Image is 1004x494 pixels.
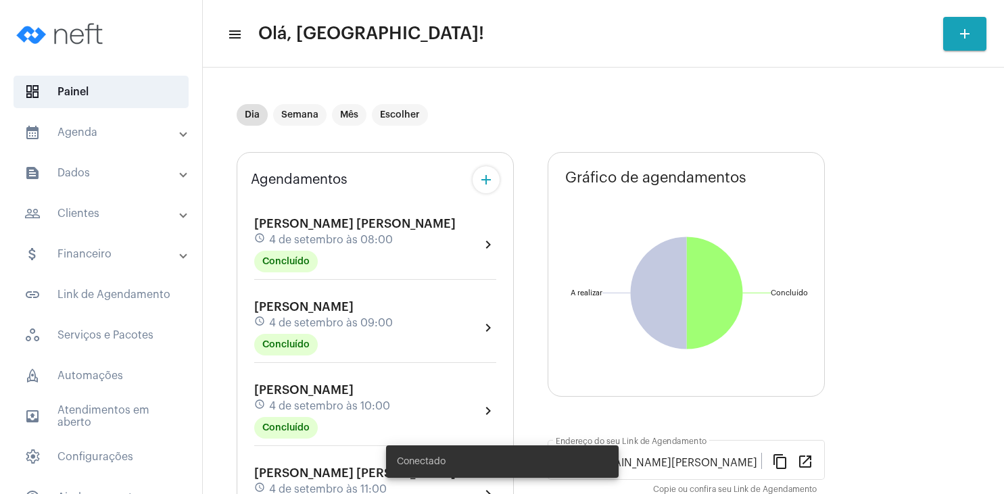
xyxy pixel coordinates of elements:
[237,104,268,126] mat-chip: Dia
[24,165,181,181] mat-panel-title: Dados
[957,26,973,42] mat-icon: add
[797,453,813,469] mat-icon: open_in_new
[772,453,788,469] mat-icon: content_copy
[478,172,494,188] mat-icon: add
[24,287,41,303] mat-icon: sidenav icon
[254,399,266,414] mat-icon: schedule
[480,320,496,336] mat-icon: chevron_right
[556,457,761,469] input: Link
[24,165,41,181] mat-icon: sidenav icon
[397,455,446,468] span: Conectado
[227,26,241,43] mat-icon: sidenav icon
[14,360,189,392] span: Automações
[254,218,456,230] span: [PERSON_NAME] [PERSON_NAME]
[269,400,390,412] span: 4 de setembro às 10:00
[24,124,181,141] mat-panel-title: Agenda
[254,316,266,330] mat-icon: schedule
[254,384,354,396] span: [PERSON_NAME]
[269,234,393,246] span: 4 de setembro às 08:00
[254,232,266,247] mat-icon: schedule
[254,417,318,439] mat-chip: Concluído
[24,205,181,222] mat-panel-title: Clientes
[24,84,41,100] span: sidenav icon
[571,289,602,297] text: A realizar
[24,327,41,343] span: sidenav icon
[480,403,496,419] mat-icon: chevron_right
[24,408,41,424] mat-icon: sidenav icon
[269,317,393,329] span: 4 de setembro às 09:00
[24,368,41,384] span: sidenav icon
[565,170,746,186] span: Gráfico de agendamentos
[24,124,41,141] mat-icon: sidenav icon
[771,289,808,297] text: Concluído
[14,400,189,433] span: Atendimentos em aberto
[372,104,428,126] mat-chip: Escolher
[8,157,202,189] mat-expansion-panel-header: sidenav iconDados
[273,104,327,126] mat-chip: Semana
[14,319,189,351] span: Serviços e Pacotes
[14,76,189,108] span: Painel
[254,301,354,313] span: [PERSON_NAME]
[251,172,348,187] span: Agendamentos
[480,237,496,253] mat-icon: chevron_right
[8,116,202,149] mat-expansion-panel-header: sidenav iconAgenda
[24,246,41,262] mat-icon: sidenav icon
[24,205,41,222] mat-icon: sidenav icon
[24,246,181,262] mat-panel-title: Financeiro
[24,449,41,465] span: sidenav icon
[332,104,366,126] mat-chip: Mês
[254,251,318,272] mat-chip: Concluído
[14,441,189,473] span: Configurações
[11,7,112,61] img: logo-neft-novo-2.png
[258,23,484,45] span: Olá, [GEOGRAPHIC_DATA]!
[254,467,456,479] span: [PERSON_NAME] [PERSON_NAME]
[8,238,202,270] mat-expansion-panel-header: sidenav iconFinanceiro
[14,278,189,311] span: Link de Agendamento
[254,334,318,355] mat-chip: Concluído
[8,197,202,230] mat-expansion-panel-header: sidenav iconClientes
